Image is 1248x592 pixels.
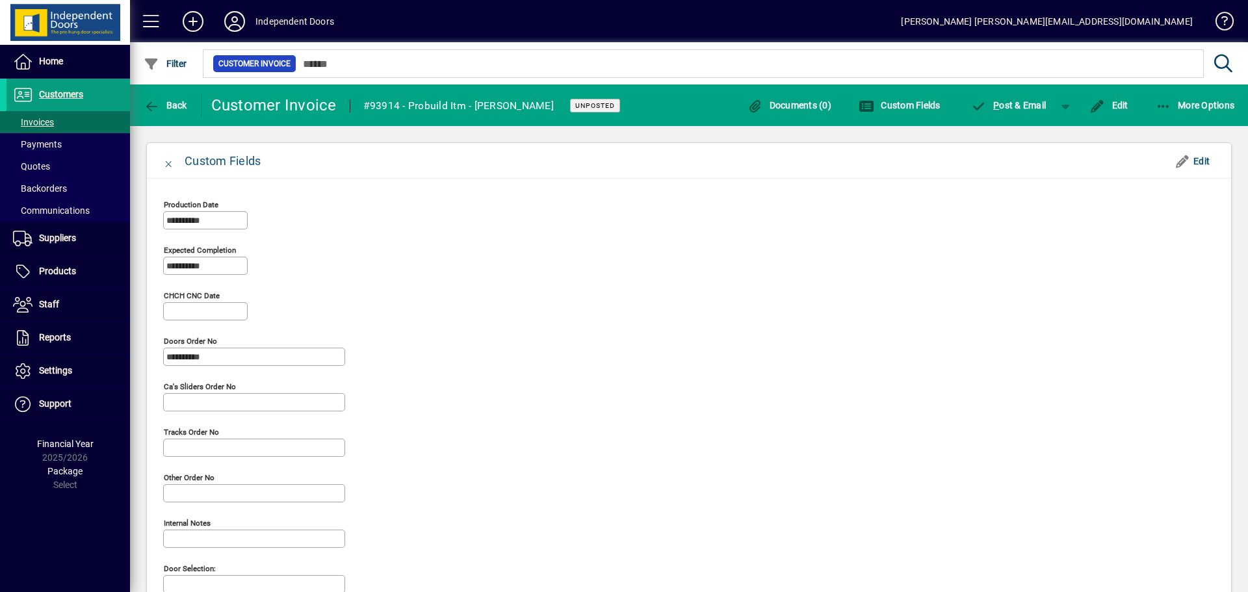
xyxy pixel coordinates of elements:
span: Custom Fields [859,100,941,110]
span: Backorders [13,183,67,194]
span: Invoices [13,117,54,127]
span: Suppliers [39,233,76,243]
button: Edit [1169,149,1215,173]
button: Edit [1086,94,1132,117]
a: Products [6,255,130,288]
span: Back [144,100,187,110]
span: Unposted [575,101,615,110]
span: Documents (0) [747,100,831,110]
div: Independent Doors [255,11,334,32]
div: #93914 - Probuild Itm - [PERSON_NAME] [363,96,554,116]
mat-label: Ca's Sliders Order No [164,382,236,391]
span: Home [39,56,63,66]
button: Custom Fields [855,94,944,117]
a: Reports [6,322,130,354]
mat-label: Production Date [164,200,218,209]
button: Add [172,10,214,33]
a: Backorders [6,177,130,199]
span: Financial Year [37,439,94,449]
span: Products [39,266,76,276]
mat-label: CHCH CNC Date [164,291,220,300]
div: Custom Fields [185,151,261,172]
button: Profile [214,10,255,33]
span: Support [39,398,71,409]
a: Invoices [6,111,130,133]
span: Customer Invoice [218,57,291,70]
a: Settings [6,355,130,387]
span: Quotes [13,161,50,172]
mat-label: Expected Completion [164,246,236,255]
app-page-header-button: Back [130,94,201,117]
button: Post & Email [965,94,1053,117]
a: Suppliers [6,222,130,255]
a: Home [6,45,130,78]
a: Communications [6,199,130,222]
mat-label: Other Order No [164,473,214,482]
span: Communications [13,205,90,216]
div: Customer Invoice [211,95,337,116]
span: P [993,100,999,110]
span: Filter [144,58,187,69]
button: Filter [140,52,190,75]
a: Quotes [6,155,130,177]
div: [PERSON_NAME] [PERSON_NAME][EMAIL_ADDRESS][DOMAIN_NAME] [901,11,1193,32]
mat-label: Door Selection: [164,564,216,573]
mat-label: Tracks Order No [164,428,219,437]
span: Edit [1175,151,1210,172]
mat-label: Doors Order No [164,337,217,346]
span: Customers [39,89,83,99]
span: Reports [39,332,71,342]
span: More Options [1156,100,1235,110]
span: Settings [39,365,72,376]
mat-label: Internal Notes [164,519,211,528]
a: Payments [6,133,130,155]
a: Staff [6,289,130,321]
span: Staff [39,299,59,309]
span: ost & Email [971,100,1046,110]
a: Knowledge Base [1206,3,1232,45]
span: Package [47,466,83,476]
button: Close [153,146,185,177]
span: Edit [1089,100,1128,110]
button: Back [140,94,190,117]
button: More Options [1152,94,1238,117]
a: Support [6,388,130,420]
span: Payments [13,139,62,149]
button: Documents (0) [744,94,835,117]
